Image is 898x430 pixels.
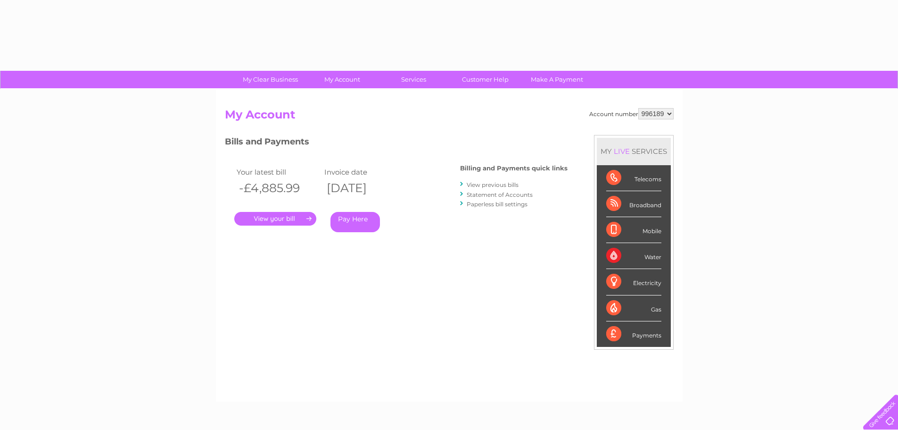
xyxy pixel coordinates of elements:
div: Telecoms [606,165,661,191]
a: Customer Help [446,71,524,88]
div: Mobile [606,217,661,243]
a: Services [375,71,453,88]
a: My Clear Business [231,71,309,88]
h3: Bills and Payments [225,135,568,152]
td: Invoice date [322,166,410,178]
td: Your latest bill [234,166,322,178]
a: . [234,212,316,226]
th: -£4,885.99 [234,178,322,198]
a: View previous bills [467,181,519,188]
div: Electricity [606,269,661,295]
div: Water [606,243,661,269]
div: Payments [606,321,661,347]
div: MY SERVICES [597,138,671,165]
a: Make A Payment [518,71,596,88]
h4: Billing and Payments quick links [460,165,568,172]
h2: My Account [225,108,674,126]
div: Broadband [606,191,661,217]
a: Paperless bill settings [467,201,527,208]
div: LIVE [612,147,632,156]
a: Statement of Accounts [467,191,533,198]
div: Gas [606,295,661,321]
th: [DATE] [322,178,410,198]
a: My Account [303,71,381,88]
a: Pay Here [330,212,380,232]
div: Account number [589,108,674,119]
